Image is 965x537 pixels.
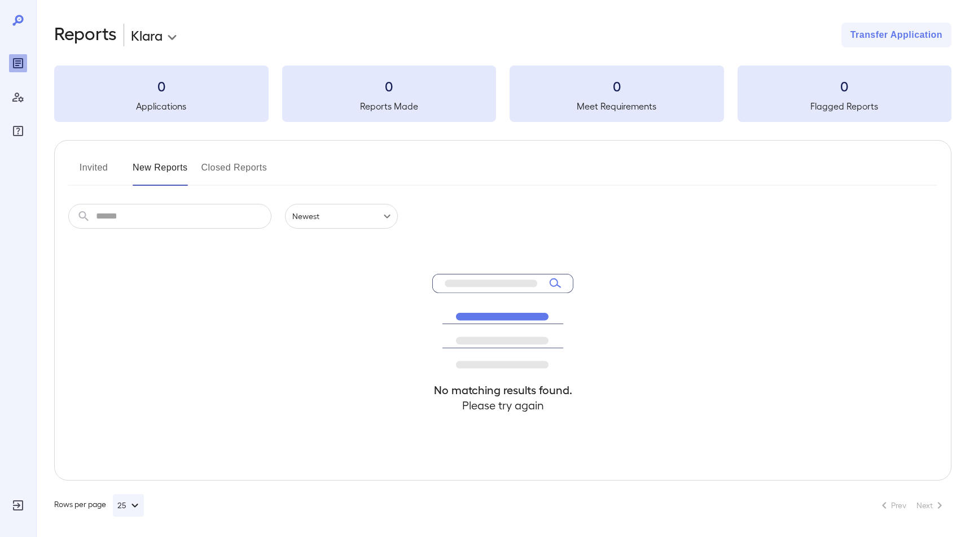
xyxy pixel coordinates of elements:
h3: 0 [282,77,497,95]
button: Transfer Application [841,23,951,47]
div: Manage Users [9,88,27,106]
div: Reports [9,54,27,72]
button: Invited [68,159,119,186]
div: Log Out [9,496,27,514]
p: Klara [131,26,163,44]
button: New Reports [133,159,188,186]
h5: Applications [54,99,269,113]
h3: 0 [54,77,269,95]
div: Rows per page [54,494,144,517]
h5: Reports Made [282,99,497,113]
h4: No matching results found. [432,382,573,398]
h2: Reports [54,23,117,47]
summary: 0Applications0Reports Made0Meet Requirements0Flagged Reports [54,66,951,122]
nav: pagination navigation [872,496,951,514]
button: 25 [113,494,144,517]
h5: Flagged Reports [738,99,952,113]
h3: 0 [738,77,952,95]
button: Closed Reports [201,159,267,186]
div: Newest [285,204,398,229]
h4: Please try again [432,398,573,413]
h5: Meet Requirements [510,99,724,113]
h3: 0 [510,77,724,95]
div: FAQ [9,122,27,140]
